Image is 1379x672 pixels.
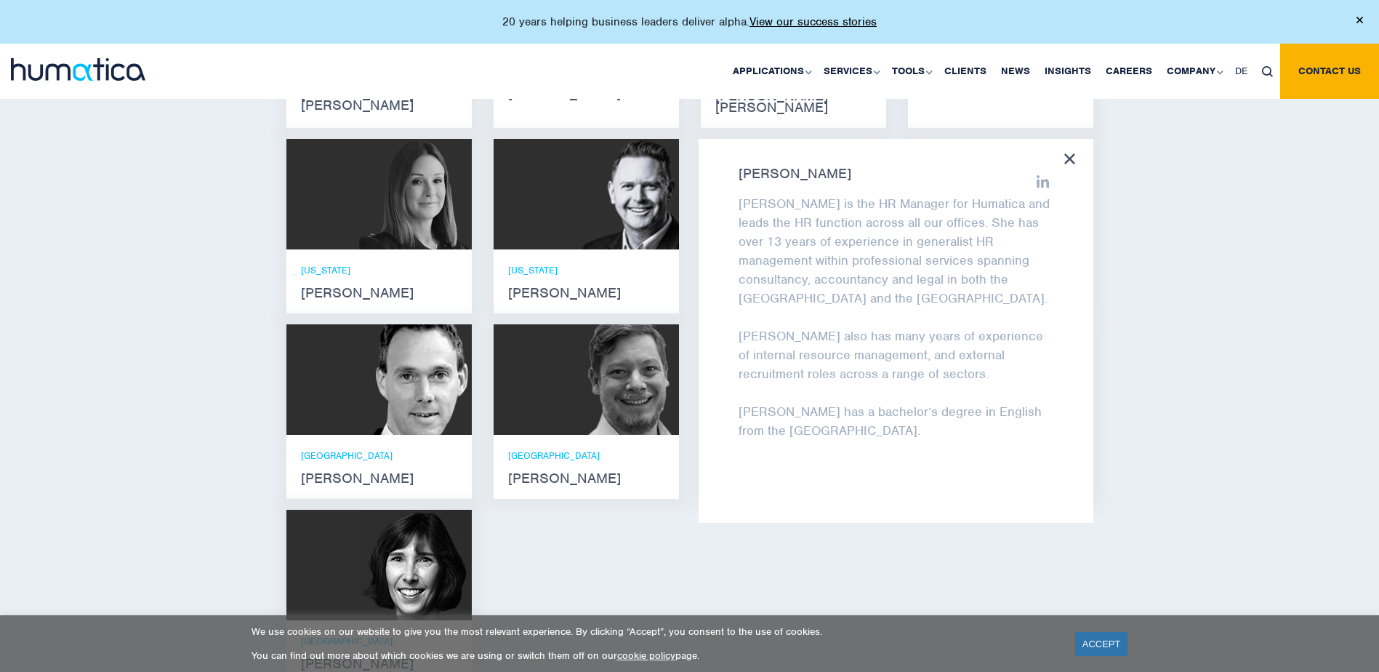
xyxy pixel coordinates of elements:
a: Clients [937,44,994,99]
strong: [PERSON_NAME] [508,287,664,299]
p: [US_STATE] [508,264,664,276]
p: [GEOGRAPHIC_DATA] [508,449,664,462]
a: View our success stories [749,15,877,29]
p: [US_STATE] [301,264,457,276]
strong: [PERSON_NAME] [508,473,664,484]
img: Melissa Mounce [359,139,472,249]
p: [PERSON_NAME] also has many years of experience of internal resource management, and external rec... [739,327,1053,383]
p: You can find out more about which cookies we are using or switch them off on our page. [252,649,1057,662]
strong: [PERSON_NAME] [PERSON_NAME] [301,88,457,111]
strong: [PERSON_NAME] [301,473,457,484]
strong: [PERSON_NAME] [PERSON_NAME] [715,90,872,113]
p: [GEOGRAPHIC_DATA] [301,449,457,462]
a: Tools [885,44,937,99]
strong: [PERSON_NAME] [301,287,457,299]
img: Claudio Limacher [566,324,679,435]
span: DE [1235,65,1247,77]
a: Contact us [1280,44,1379,99]
strong: Manolis Datseris [922,88,1079,100]
img: Karen Wright [359,510,472,620]
strong: [PERSON_NAME] [508,88,664,100]
a: Careers [1098,44,1159,99]
a: DE [1228,44,1255,99]
img: search_icon [1262,66,1273,77]
p: [PERSON_NAME] is the HR Manager for Humatica and leads the HR function across all our offices. Sh... [739,194,1053,308]
img: Russell Raath [566,139,679,249]
a: Insights [1037,44,1098,99]
strong: [PERSON_NAME] [739,168,1053,180]
a: cookie policy [617,649,675,662]
a: News [994,44,1037,99]
p: [PERSON_NAME] has a bachelor’s degree in English from the [GEOGRAPHIC_DATA]. [739,402,1053,440]
a: ACCEPT [1075,632,1128,656]
a: Applications [725,44,816,99]
p: 20 years helping business leaders deliver alpha. [502,15,877,29]
img: Andreas Knobloch [359,324,472,435]
a: Company [1159,44,1228,99]
a: Services [816,44,885,99]
img: logo [11,58,145,81]
p: We use cookies on our website to give you the most relevant experience. By clicking “Accept”, you... [252,625,1057,638]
